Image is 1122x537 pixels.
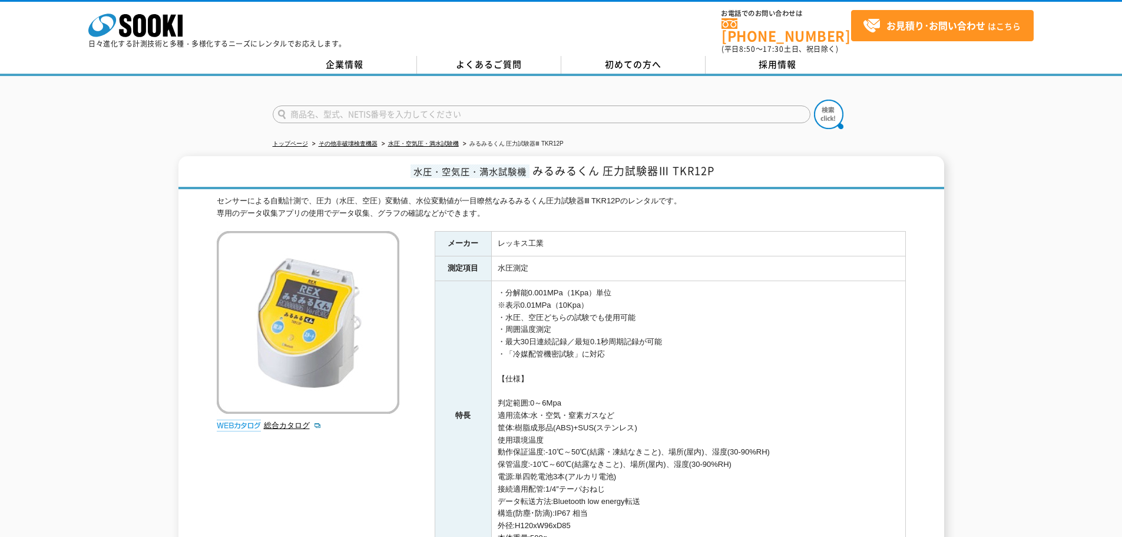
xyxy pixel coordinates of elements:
[461,138,564,150] li: みるみるくん 圧力試験器Ⅲ TKR12P
[435,256,491,281] th: 測定項目
[491,232,905,256] td: レッキス工業
[435,232,491,256] th: メーカー
[388,140,459,147] a: 水圧・空気圧・満水試験機
[417,56,561,74] a: よくあるご質問
[411,164,529,178] span: 水圧・空気圧・満水試験機
[319,140,378,147] a: その他非破壊検査機器
[491,256,905,281] td: 水圧測定
[217,195,906,220] div: センサーによる自動計測で、圧力（水圧、空圧）変動値、水位変動値が一目瞭然なみるみるくん圧力試験器Ⅲ TKR12Pのレンタルです。 専用のデータ収集アプリの使用でデータ収集、グラフの確認などができます。
[886,18,985,32] strong: お見積り･お問い合わせ
[273,56,417,74] a: 企業情報
[763,44,784,54] span: 17:30
[273,140,308,147] a: トップページ
[605,58,661,71] span: 初めての方へ
[561,56,706,74] a: 初めての方へ
[863,17,1021,35] span: はこちら
[532,163,714,179] span: みるみるくん 圧力試験器Ⅲ TKR12P
[264,421,322,430] a: 総合カタログ
[814,100,843,129] img: btn_search.png
[217,420,261,431] img: webカタログ
[706,56,850,74] a: 採用情報
[721,18,851,42] a: [PHONE_NUMBER]
[739,44,756,54] span: 8:50
[217,231,399,414] img: みるみるくん 圧力試験器Ⅲ TKR12P
[273,106,810,123] input: 商品名、型式、NETIS番号を入力してください
[88,40,346,47] p: 日々進化する計測技術と多種・多様化するニーズにレンタルでお応えします。
[851,10,1034,41] a: お見積り･お問い合わせはこちら
[721,44,838,54] span: (平日 ～ 土日、祝日除く)
[721,10,851,17] span: お電話でのお問い合わせは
